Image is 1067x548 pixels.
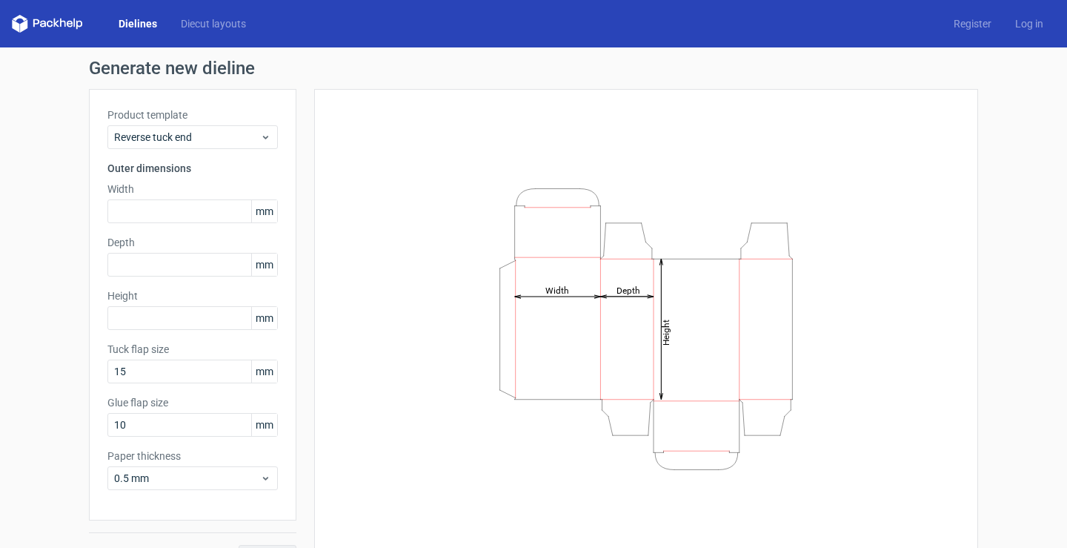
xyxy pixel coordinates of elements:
[107,449,278,463] label: Paper thickness
[661,319,671,345] tspan: Height
[616,285,640,295] tspan: Depth
[89,59,978,77] h1: Generate new dieline
[251,360,277,383] span: mm
[107,235,278,250] label: Depth
[107,182,278,197] label: Width
[107,161,278,176] h3: Outer dimensions
[107,288,278,303] label: Height
[107,108,278,122] label: Product template
[251,414,277,436] span: mm
[251,307,277,329] span: mm
[251,254,277,276] span: mm
[1003,16,1055,31] a: Log in
[169,16,258,31] a: Diecut layouts
[107,16,169,31] a: Dielines
[114,130,260,145] span: Reverse tuck end
[251,200,277,222] span: mm
[107,342,278,357] label: Tuck flap size
[545,285,569,295] tspan: Width
[107,395,278,410] label: Glue flap size
[114,471,260,486] span: 0.5 mm
[942,16,1003,31] a: Register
